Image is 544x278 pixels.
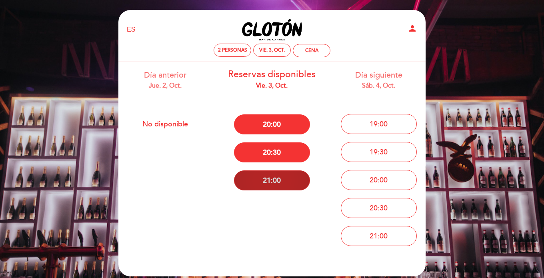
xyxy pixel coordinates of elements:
[234,170,310,190] button: 21:00
[408,24,417,36] button: person
[341,226,417,246] button: 21:00
[331,70,426,90] div: Día siguiente
[341,142,417,162] button: 19:30
[118,81,213,90] div: jue. 2, oct.
[234,114,310,134] button: 20:00
[222,19,322,41] a: Glotón - Bar de Carnes (Güemes)
[127,114,203,134] button: No disponible
[408,24,417,33] i: person
[341,170,417,190] button: 20:00
[259,47,285,53] div: vie. 3, oct.
[218,47,247,53] span: 2 personas
[331,81,426,90] div: sáb. 4, oct.
[225,68,320,90] div: Reservas disponibles
[341,198,417,218] button: 20:30
[305,48,318,54] div: CENA
[118,70,213,90] div: Día anterior
[234,142,310,162] button: 20:30
[225,81,320,90] div: vie. 3, oct.
[341,114,417,134] button: 19:00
